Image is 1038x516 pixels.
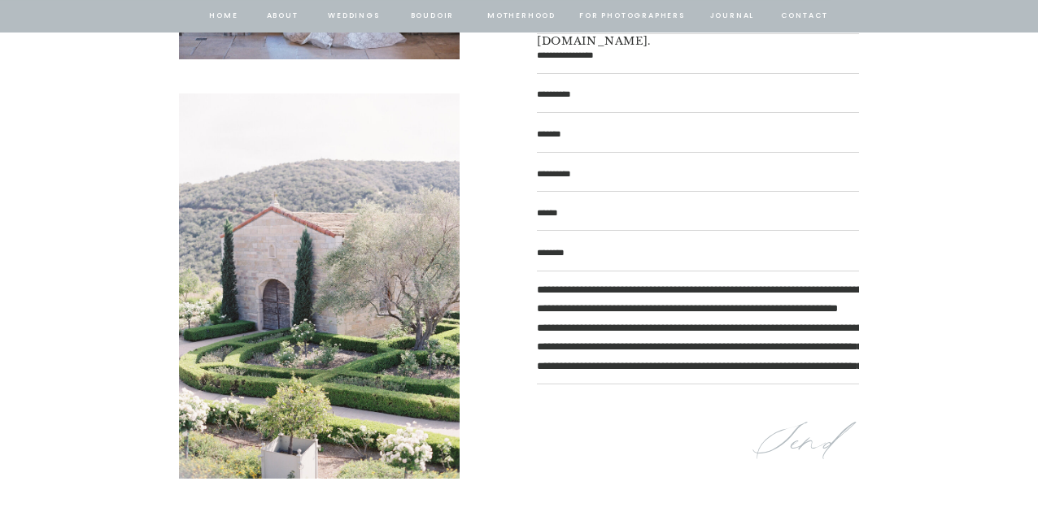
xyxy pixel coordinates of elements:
a: journal [707,9,757,24]
a: Weddings [326,9,382,24]
a: Send [752,414,857,472]
a: contact [778,9,831,24]
a: for photographers [579,9,685,24]
a: home [208,9,239,24]
a: about [265,9,299,24]
a: BOUDOIR [409,9,456,24]
a: Motherhood [487,9,555,24]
